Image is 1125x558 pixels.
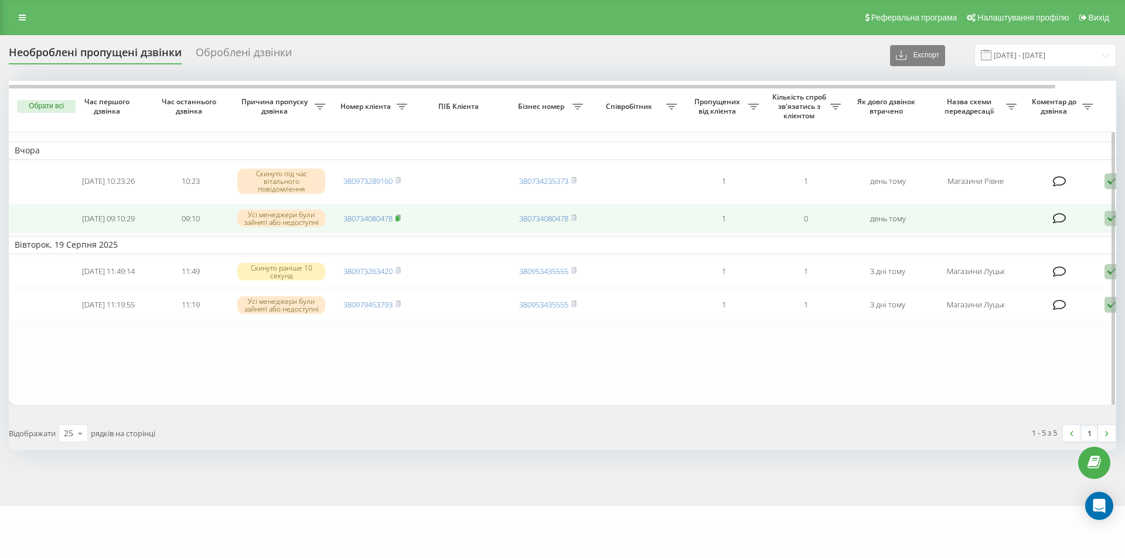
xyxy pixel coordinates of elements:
td: 1 [765,162,847,201]
td: Магазини Луцьк [929,256,1022,287]
a: 380734080478 [519,213,568,224]
td: 1 [765,256,847,287]
span: Коментар до дзвінка [1028,97,1082,115]
td: 0 [765,203,847,234]
span: Номер клієнта [337,102,397,111]
div: 1 - 5 з 5 [1032,427,1057,439]
a: 1 [1080,425,1098,441]
span: Час першого дзвінка [77,97,140,115]
div: Оброблені дзвінки [196,46,292,64]
span: Відображати [9,428,56,439]
td: Магазини Рівне [929,162,1022,201]
a: 380979453793 [343,299,393,310]
td: 11:49 [149,256,231,287]
a: 380734080478 [343,213,393,224]
span: Причина пропуску дзвінка [237,97,315,115]
td: день тому [847,203,929,234]
td: 1 [683,256,765,287]
span: Назва схеми переадресації [935,97,1006,115]
a: 380953435555 [519,266,568,276]
span: Як довго дзвінок втрачено [856,97,919,115]
span: рядків на сторінці [91,428,155,439]
td: 09:10 [149,203,231,234]
div: Open Intercom Messenger [1085,492,1113,520]
td: 3 дні тому [847,256,929,287]
td: день тому [847,162,929,201]
span: Налаштування профілю [977,13,1069,22]
td: 1 [683,289,765,320]
td: 1 [683,162,765,201]
div: Усі менеджери були зайняті або недоступні [237,296,325,314]
td: 1 [765,289,847,320]
a: 380953435555 [519,299,568,310]
td: 10:23 [149,162,231,201]
div: Скинуто під час вітального повідомлення [237,169,325,194]
span: Вихід [1089,13,1109,22]
span: Час останнього дзвінка [159,97,222,115]
td: [DATE] 09:10:29 [67,203,149,234]
div: 25 [64,427,73,439]
button: Обрати всі [17,100,76,113]
a: 380734235373 [519,176,568,186]
td: 3 дні тому [847,289,929,320]
td: [DATE] 11:19:55 [67,289,149,320]
span: Кількість спроб зв'язатись з клієнтом [771,93,830,120]
div: Усі менеджери були зайняті або недоступні [237,210,325,227]
td: [DATE] 10:23:26 [67,162,149,201]
td: Магазини Луцьк [929,289,1022,320]
span: Бізнес номер [513,102,572,111]
button: Експорт [890,45,945,66]
div: Скинуто раніше 10 секунд [237,263,325,280]
span: ПІБ Клієнта [423,102,497,111]
td: [DATE] 11:49:14 [67,256,149,287]
a: 380973263420 [343,266,393,276]
span: Пропущених від клієнта [688,97,748,115]
span: Реферальна програма [871,13,957,22]
td: 11:19 [149,289,231,320]
td: 1 [683,203,765,234]
a: 380973289160 [343,176,393,186]
span: Співробітник [595,102,666,111]
div: Необроблені пропущені дзвінки [9,46,182,64]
